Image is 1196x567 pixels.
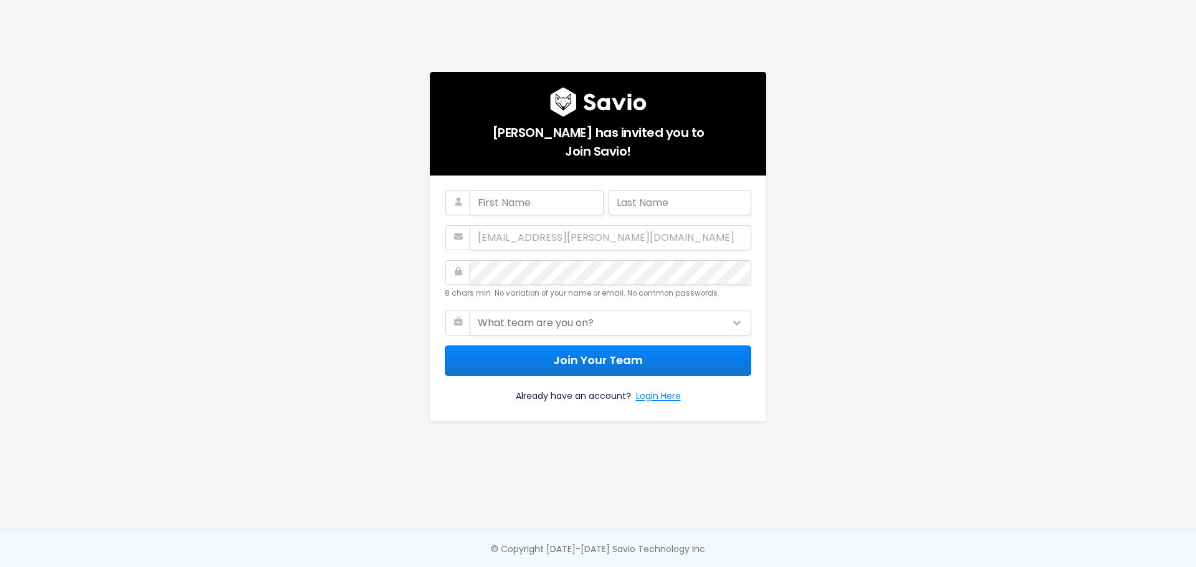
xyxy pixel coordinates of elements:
[636,388,681,406] a: Login Here
[470,190,604,215] input: First Name
[445,117,751,161] h5: [PERSON_NAME] has invited you to Join Savio!
[550,87,647,117] img: logo600x187.a314fd40982d.png
[445,288,719,298] small: 8 chars min. No variation of your name or email. No common passwords.
[491,541,705,557] div: © Copyright [DATE]-[DATE] Savio Technology Inc
[445,376,751,406] div: Already have an account?
[445,345,751,376] button: Join Your Team
[609,190,751,215] input: Last Name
